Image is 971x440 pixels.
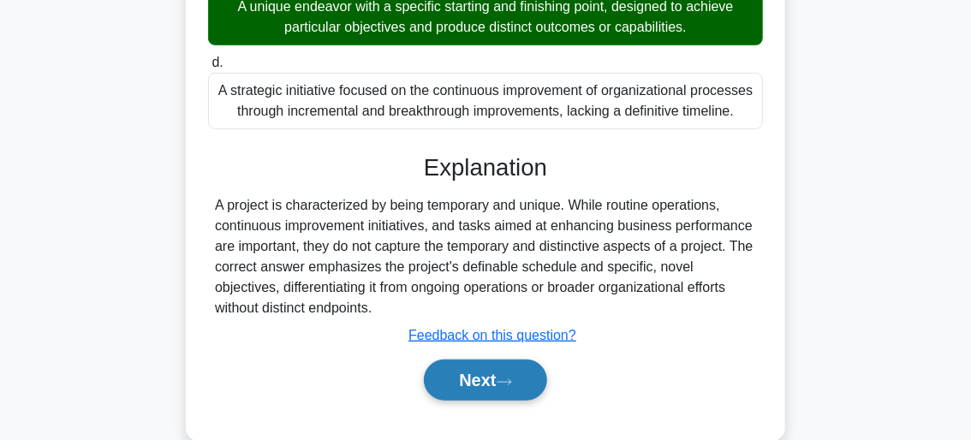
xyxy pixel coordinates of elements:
button: Next [424,360,546,401]
span: d. [211,55,223,69]
div: A strategic initiative focused on the continuous improvement of organizational processes through ... [208,73,763,129]
h3: Explanation [218,153,753,181]
div: A project is characterized by being temporary and unique. While routine operations, continuous im... [215,195,756,318]
a: Feedback on this question? [408,328,576,342]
